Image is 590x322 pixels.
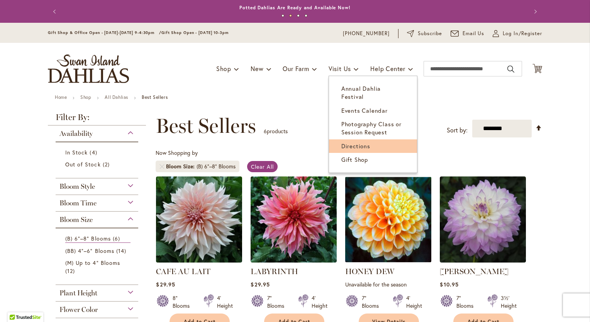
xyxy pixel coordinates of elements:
span: Shop [216,64,231,73]
div: 4' Height [312,294,327,310]
span: Log In/Register [503,30,542,37]
span: Visit Us [329,64,351,73]
button: Previous [48,4,63,19]
span: Bloom Size [59,215,93,224]
button: Next [527,4,542,19]
span: Availability [59,129,93,138]
span: Bloom Time [59,199,97,207]
div: 3½' Height [501,294,517,310]
button: 2 of 4 [289,14,292,17]
div: 7" Blooms [362,294,383,310]
a: HONEY DEW [345,267,394,276]
strong: Best Sellers [142,94,168,100]
span: Annual Dahlia Festival [341,85,381,100]
a: (M) Up to 4" Blooms 12 [65,259,131,275]
span: Plant Height [59,289,97,297]
img: Café Au Lait [156,176,242,263]
span: New [251,64,263,73]
span: Help Center [370,64,405,73]
strong: Filter By: [48,113,146,125]
a: Out of Stock 2 [65,160,131,168]
span: Gift Shop [341,156,368,163]
a: (BB) 4"–6" Blooms 14 [65,247,131,255]
button: 4 of 4 [305,14,307,17]
span: 2 [103,160,112,168]
span: Out of Stock [65,161,101,168]
a: Log In/Register [493,30,542,37]
img: MIKAYLA MIRANDA [440,176,526,263]
button: 1 of 4 [281,14,284,17]
a: Labyrinth [251,257,337,264]
p: products [264,125,288,137]
p: Unavailable for the season [345,281,431,288]
a: [PERSON_NAME] [440,267,509,276]
span: 4 [90,148,99,156]
a: All Dahlias [105,94,128,100]
span: (BB) 4"–6" Blooms [65,247,114,254]
span: Clear All [251,163,274,170]
button: 3 of 4 [297,14,300,17]
div: 7" Blooms [267,294,289,310]
span: (M) Up to 4" Blooms [65,259,120,266]
span: Gift Shop & Office Open - [DATE]-[DATE] 9-4:30pm / [48,30,161,35]
span: Best Sellers [156,114,256,137]
img: Honey Dew [345,176,431,263]
span: Now Shopping by [156,149,198,156]
span: 6 [264,127,267,135]
label: Sort by: [447,123,468,137]
span: Bloom Style [59,182,95,191]
span: 6 [113,234,122,242]
span: $10.95 [440,281,458,288]
a: Honey Dew [345,257,431,264]
a: Remove Bloom Size (B) 6"–8" Blooms [159,164,164,169]
a: [PHONE_NUMBER] [343,30,390,37]
span: In Stock [65,149,88,156]
a: CAFE AU LAIT [156,267,210,276]
div: 7" Blooms [456,294,478,310]
div: 8" Blooms [173,294,194,310]
span: Flower Color [59,305,98,314]
span: Subscribe [418,30,442,37]
a: Café Au Lait [156,257,242,264]
span: Bloom Size [166,163,197,170]
a: Subscribe [407,30,442,37]
a: Potted Dahlias Are Ready and Available Now! [239,5,351,10]
a: Shop [80,94,91,100]
span: Photography Class or Session Request [341,120,402,136]
a: Clear All [247,161,278,172]
div: 4' Height [217,294,233,310]
a: (B) 6"–8" Blooms 6 [65,234,131,243]
span: Directions [341,142,370,150]
img: Labyrinth [251,176,337,263]
iframe: Launch Accessibility Center [6,295,27,316]
a: Email Us [451,30,485,37]
span: $29.95 [251,281,270,288]
span: 12 [65,267,77,275]
a: LABYRINTH [251,267,298,276]
div: 4' Height [406,294,422,310]
span: Events Calendar [341,107,388,114]
a: Home [55,94,67,100]
span: $29.95 [156,281,175,288]
a: MIKAYLA MIRANDA [440,257,526,264]
span: Gift Shop Open - [DATE] 10-3pm [161,30,229,35]
a: In Stock 4 [65,148,131,156]
span: (B) 6"–8" Blooms [65,235,111,242]
span: Email Us [463,30,485,37]
span: 14 [116,247,128,255]
a: store logo [48,54,129,83]
div: (B) 6"–8" Blooms [197,163,236,170]
span: Our Farm [283,64,309,73]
